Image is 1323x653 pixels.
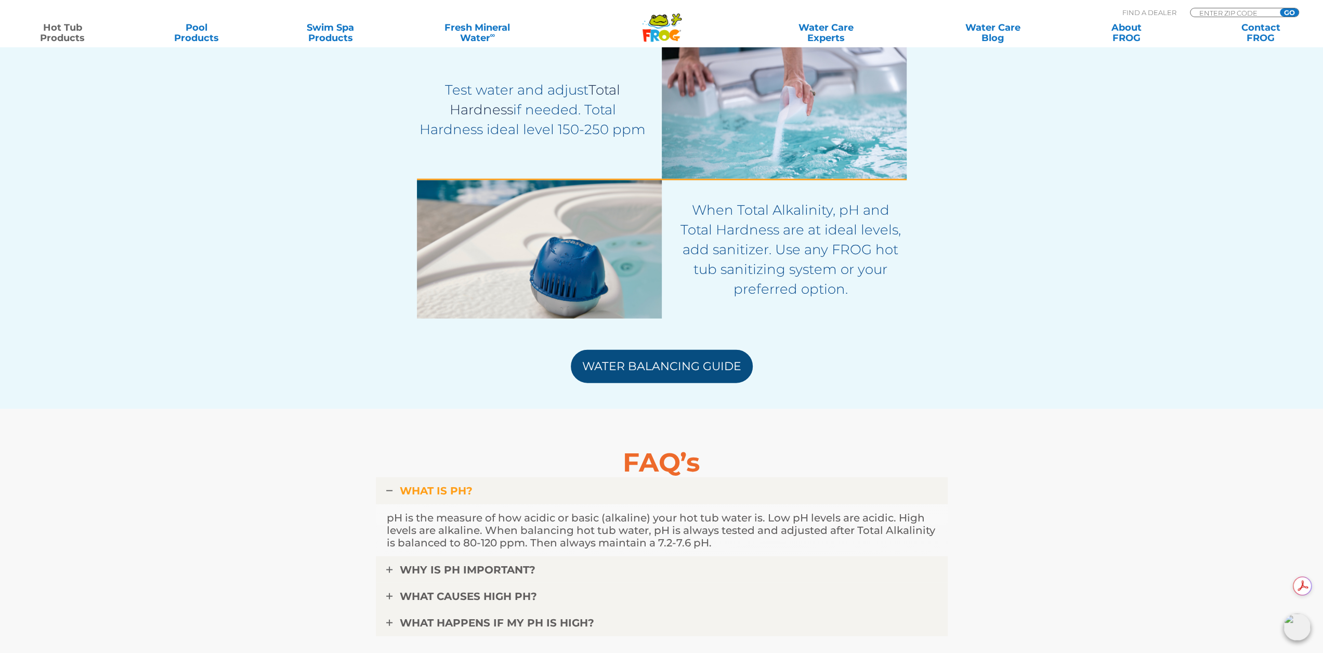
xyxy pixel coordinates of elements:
a: Fresh MineralWater∞ [412,22,543,43]
a: ContactFROG [1209,22,1313,43]
a: Water Balancing Guide [571,350,753,383]
a: WHAT HAPPENS IF MY pH IS HIGH? [376,609,948,636]
a: WHAT IS pH? [376,477,948,504]
input: GO [1280,8,1299,17]
img: Water Balancing Tips - HTSS Support Chemicals FROGProducts.com - FROG @ease System on Hot Tub [417,180,662,319]
p: Test water and adjust if needed. Total Hardness ideal level 150-250 ppm [417,80,649,139]
span: WHY IS pH IMPORTANT? [400,564,535,576]
img: openIcon [1283,613,1311,641]
p: Find A Dealer [1122,8,1176,17]
sup: ∞ [490,31,495,39]
span: WHAT HAPPENS IF MY pH IS HIGH? [400,617,594,629]
span: WHAT IS pH? [400,485,473,497]
span: WHAT CAUSES HIGH pH? [400,590,537,603]
p: pH is the measure of how acidic or basic (alkaline) your hot tub water is. Low pH levels are acid... [387,512,937,549]
a: PoolProducts [145,22,248,43]
a: WHY IS pH IMPORTANT? [376,556,948,583]
p: When Total Alkalinity, pH and Total Hardness are at ideal levels, add sanitizer. Use any FROG hot... [675,200,907,299]
h5: FAQ’s [376,448,948,477]
a: Swim SpaProducts [278,22,382,43]
a: Water CareExperts [741,22,911,43]
a: Water CareBlog [940,22,1044,43]
img: Water Balancing Tips - HTSS Support Chemicals FROGProducts.com - FROG TruDose Cap [662,41,907,179]
input: Zip Code Form [1198,8,1268,17]
a: Hot TubProducts [10,22,114,43]
a: WHAT CAUSES HIGH pH? [376,583,948,610]
a: AboutFROG [1075,22,1178,43]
